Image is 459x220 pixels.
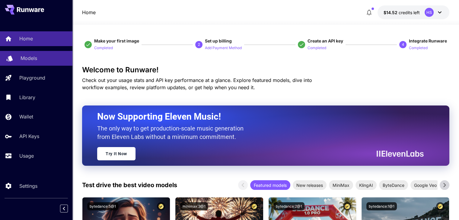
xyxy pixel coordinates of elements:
[198,42,200,47] p: 2
[157,202,165,210] button: Certified Model – Vetted for best performance and includes a commercial license.
[273,202,304,210] button: bytedance:2@1
[293,180,327,190] div: New releases
[308,45,326,51] p: Completed
[19,74,45,81] p: Playground
[399,10,420,15] span: credits left
[19,35,33,42] p: Home
[355,180,377,190] div: KlingAI
[366,202,397,210] button: bytedance:1@1
[82,9,96,16] a: Home
[250,180,290,190] div: Featured models
[250,202,258,210] button: Certified Model – Vetted for best performance and includes a commercial license.
[384,9,420,16] div: $14.51902
[343,202,351,210] button: Certified Model – Vetted for best performance and includes a commercial license.
[436,202,444,210] button: Certified Model – Vetted for best performance and includes a commercial license.
[329,180,353,190] div: MiniMax
[205,44,242,51] button: Add Payment Method
[308,44,326,51] button: Completed
[379,182,408,188] span: ByteDance
[409,45,428,51] p: Completed
[402,42,404,47] p: 4
[97,147,135,160] a: Try It Now
[205,38,232,43] span: Set up billing
[87,202,118,210] button: bytedance:5@1
[379,180,408,190] div: ByteDance
[19,113,33,120] p: Wallet
[409,38,447,43] span: Integrate Runware
[19,133,39,140] p: API Keys
[378,5,449,19] button: $14.51902HS
[19,152,34,159] p: Usage
[94,38,139,43] span: Make your first image
[355,182,377,188] span: KlingAI
[65,203,72,214] div: Collapse sidebar
[180,202,208,210] button: minimax:3@1
[329,182,353,188] span: MiniMax
[293,182,327,188] span: New releases
[82,77,312,90] span: Check out your usage stats and API key performance at a glance. Explore featured models, dive int...
[425,8,434,17] div: HS
[97,124,248,141] p: The only way to get production-scale music generation from Eleven Labs without a minimum commitment.
[308,38,343,43] span: Create an API key
[410,182,440,188] span: Google Veo
[60,205,68,212] button: Collapse sidebar
[82,9,96,16] nav: breadcrumb
[19,182,37,190] p: Settings
[21,55,37,62] p: Models
[97,111,419,122] h2: Now Supporting Eleven Music!
[19,94,35,101] p: Library
[409,44,428,51] button: Completed
[384,10,399,15] span: $14.52
[94,44,113,51] button: Completed
[205,45,242,51] p: Add Payment Method
[82,66,449,74] h3: Welcome to Runware!
[410,180,440,190] div: Google Veo
[82,181,177,190] p: Test drive the best video models
[94,45,113,51] p: Completed
[250,182,290,188] span: Featured models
